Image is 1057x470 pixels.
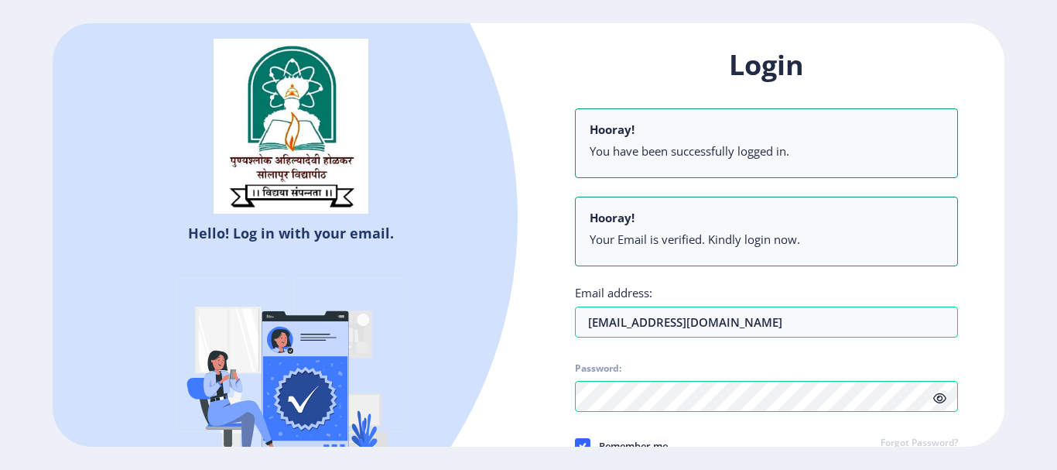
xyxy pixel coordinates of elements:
label: Email address: [575,285,652,300]
label: Password: [575,362,621,375]
img: sulogo.png [214,39,368,214]
b: Hooray! [590,122,635,137]
a: Forgot Password? [881,437,958,451]
input: Email address [575,307,958,338]
h1: Login [575,46,958,84]
span: Remember me [590,437,668,455]
li: Your Email is verified. Kindly login now. [590,232,943,247]
b: Hooray! [590,210,635,225]
li: You have been successfully logged in. [590,143,943,159]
